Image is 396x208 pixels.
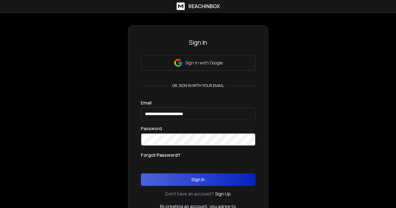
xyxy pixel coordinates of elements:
[141,38,255,47] h3: Sign In
[141,126,162,131] label: Password
[215,191,231,197] a: Sign Up
[141,55,255,71] button: Sign in with Google
[141,152,180,158] p: Forgot Password?
[177,3,220,10] a: ReachInbox
[141,101,152,105] label: Email
[170,83,226,88] p: or, sign in with your email
[141,173,255,186] button: Sign In
[188,3,220,10] h1: ReachInbox
[185,60,223,66] p: Sign in with Google
[165,191,214,197] p: Don't have an account?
